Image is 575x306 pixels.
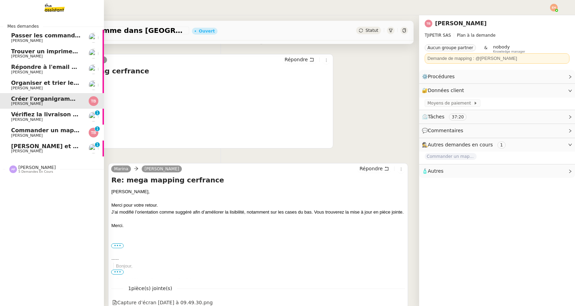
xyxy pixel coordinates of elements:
nz-tag: 1 [497,142,506,148]
span: [PERSON_NAME] [11,101,43,106]
img: svg [550,4,558,11]
span: Autres demandes en cours [428,142,493,147]
nz-badge-sup: 1 [95,126,100,131]
span: Commander un mapping pour ACORA [11,127,127,134]
span: 5 demandes en cours [18,170,53,174]
span: Marina [114,166,128,171]
span: Knowledge manager [493,50,525,54]
span: Répondre [285,56,308,63]
span: [PERSON_NAME] [11,70,43,74]
span: [PERSON_NAME] [11,38,43,43]
span: Procédures [428,74,455,79]
span: 1 [123,285,177,292]
div: 🧴Autres [419,164,575,178]
button: Répondre [282,56,317,63]
img: users%2Fjeuj7FhI7bYLyCU6UIN9LElSS4x1%2Favatar%2F1678820456145.jpeg [89,144,98,153]
nz-badge-sup: 1 [95,142,100,147]
span: Statut [365,28,378,33]
h4: Re: mega mapping cerfrance [111,175,405,185]
span: [PERSON_NAME] [11,86,43,90]
img: users%2FtFhOaBya8rNVU5KG7br7ns1BCvi2%2Favatar%2Faa8c47da-ee6c-4101-9e7d-730f2e64f978 [89,33,98,43]
img: users%2Fjeuj7FhI7bYLyCU6UIN9LElSS4x1%2Favatar%2F1678820456145.jpeg [89,80,98,90]
label: ••• [111,243,124,248]
span: Commentaires [428,128,463,133]
div: Merci. [111,222,405,229]
img: svg [9,165,17,173]
span: ⚙️ [422,73,458,81]
span: Commander un mapping pour ACORA [425,153,477,160]
app-user-label: Knowledge manager [493,44,525,53]
span: Répondre à l'email pour l'utilisation de l'image [11,64,157,70]
span: 💬 [422,128,466,133]
a: [PERSON_NAME] [435,20,487,27]
span: 🧴 [422,168,443,174]
p: 1 [96,126,99,133]
span: Mes demandes [3,23,43,30]
span: Tâches [428,114,444,119]
span: il y a 15 heures [274,39,301,45]
span: nobody [493,44,510,49]
div: ----- [111,256,405,263]
div: Ouvert [199,29,215,33]
a: [PERSON_NAME] [142,166,182,172]
span: Trouver un imprimeur parisien (TRES URGENT) [11,48,157,55]
img: users%2Fjeuj7FhI7bYLyCU6UIN9LElSS4x1%2Favatar%2F1678820456145.jpeg [89,49,98,58]
span: Répondre [360,165,383,172]
span: Moyens de paiement [427,100,474,107]
img: users%2FtFhOaBya8rNVU5KG7br7ns1BCvi2%2Favatar%2Faa8c47da-ee6c-4101-9e7d-730f2e64f978 [89,64,98,74]
nz-tag: 37:20 [449,114,467,120]
span: Plan à la demande [457,33,496,38]
button: Répondre [357,165,391,172]
nz-badge-sup: 1 [95,110,100,115]
span: [PERSON_NAME] [11,117,43,122]
img: svg [89,96,98,106]
div: 💬Commentaires [419,124,575,137]
span: Autres [428,168,443,174]
span: 🕵️ [422,142,508,147]
span: [PERSON_NAME] [11,149,43,153]
div: 🕵️Autres demandes en cours 1 [419,138,575,152]
img: svg [425,20,432,27]
span: Créer l'organigramme dans [GEOGRAPHIC_DATA] [36,27,186,34]
span: [PERSON_NAME] [11,133,43,138]
div: ⚙️Procédures [419,70,575,83]
nz-tag: Aucun groupe partner [425,44,476,51]
div: Demande de mapping : @[PERSON_NAME] [427,55,567,62]
span: TJIPETIR SAS [425,33,451,38]
span: [PERSON_NAME] [18,165,56,170]
span: Créer l'organigramme dans [GEOGRAPHIC_DATA] [11,96,163,102]
div: [PERSON_NAME], [111,188,405,195]
div: Merci pour votre retour. [111,202,405,209]
p: 1 [96,142,99,148]
p: 1 [96,110,99,117]
h4: Re: mega mapping cerfrance [36,66,330,76]
div: J’ai modifié l’orientation comme suggéré afin d’améliorer la lisibilité, notamment sur les cases ... [111,209,405,216]
span: & [484,44,487,53]
span: 🔐 [422,87,467,94]
span: par [239,39,245,45]
div: 🔐Données client [419,84,575,97]
img: svg [89,128,98,137]
span: pièce(s) jointe(s) [131,286,172,291]
img: users%2FtFhOaBya8rNVU5KG7br7ns1BCvi2%2Favatar%2Faa8c47da-ee6c-4101-9e7d-730f2e64f978 [89,112,98,121]
span: ⏲️ [422,114,472,119]
span: Données client [428,88,464,93]
div: ⏲️Tâches 37:20 [419,110,575,124]
small: [PERSON_NAME] [239,39,301,45]
span: Passer les commandes de livres Impactes [11,32,141,39]
div: C'est beaucoup plus lisible Merci [36,79,330,100]
span: ••• [111,270,124,274]
span: Organiser et trier les documents sur Google Drive [11,80,167,86]
span: [PERSON_NAME] [11,54,43,58]
span: [PERSON_NAME] et analyser les candidatures LinkedIn [11,143,182,150]
span: Vérifiez la livraison demain [11,111,96,118]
